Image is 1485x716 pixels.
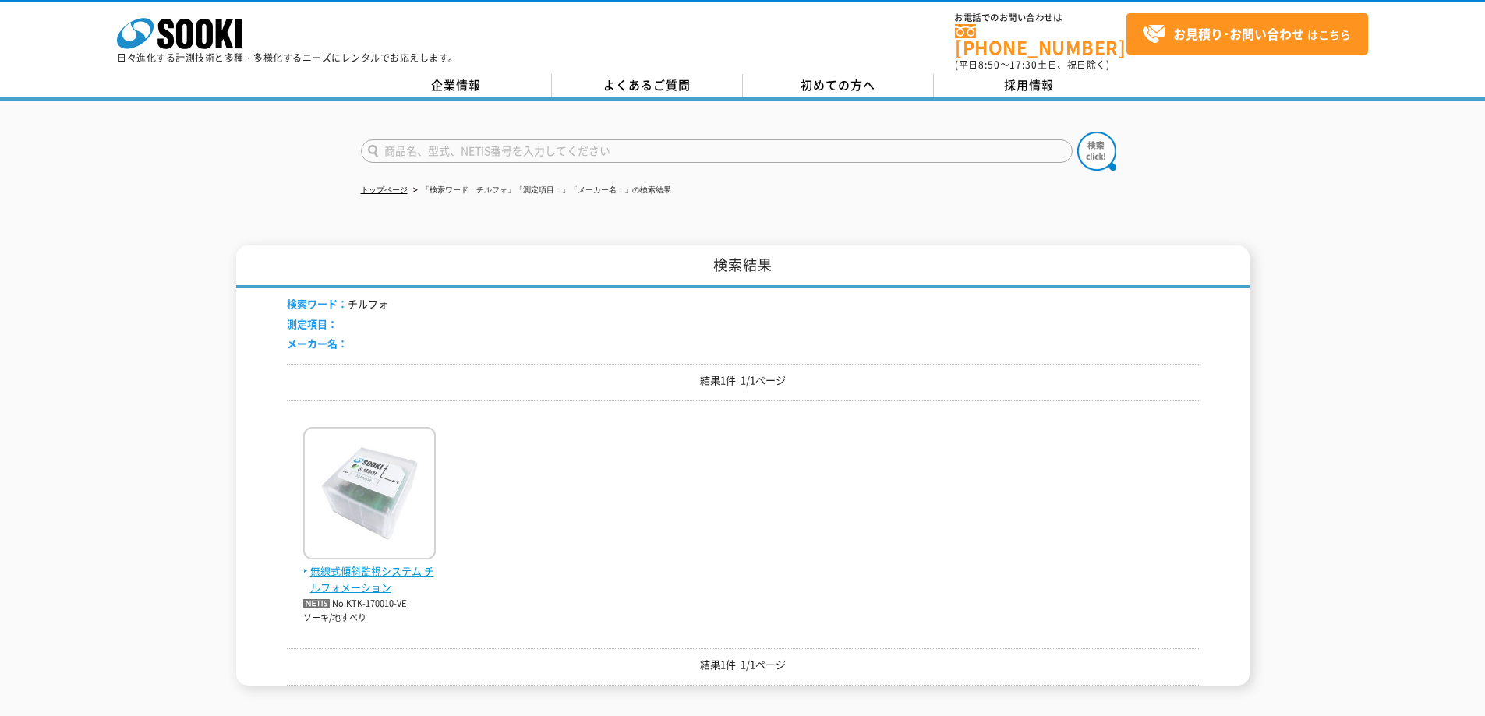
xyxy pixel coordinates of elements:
[361,185,408,194] a: トップページ
[1126,13,1368,55] a: お見積り･お問い合わせはこちら
[303,612,436,625] p: ソーキ/地すべり
[1009,58,1038,72] span: 17:30
[1142,23,1351,46] span: はこちら
[978,58,1000,72] span: 8:50
[287,316,338,331] span: 測定項目：
[801,76,875,93] span: 初めての方へ
[287,657,1199,673] p: 結果1件 1/1ページ
[287,336,348,351] span: メーカー名：
[1173,24,1304,43] strong: お見積り･お問い合わせ
[955,58,1109,72] span: (平日 ～ 土日、祝日除く)
[955,13,1126,23] span: お電話でのお問い合わせは
[236,245,1250,288] h1: 検索結果
[361,74,552,97] a: 企業情報
[552,74,743,97] a: よくあるご質問
[303,547,436,595] a: 無線式傾斜監視システム チルフォメーション
[934,74,1125,97] a: 採用情報
[955,24,1126,56] a: [PHONE_NUMBER]
[117,53,458,62] p: 日々進化する計測技術と多種・多様化するニーズにレンタルでお応えします。
[287,296,348,311] span: 検索ワード：
[303,427,436,563] img: チルフォメーション
[303,596,436,612] p: No.KTK-170010-VE
[743,74,934,97] a: 初めての方へ
[287,372,1199,389] p: 結果1件 1/1ページ
[1077,132,1116,171] img: btn_search.png
[410,182,671,199] li: 「検索ワード：チルフォ」「測定項目：」「メーカー名：」の検索結果
[287,296,388,312] li: チルフォ
[303,563,436,596] span: 無線式傾斜監視システム チルフォメーション
[361,139,1073,163] input: 商品名、型式、NETIS番号を入力してください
